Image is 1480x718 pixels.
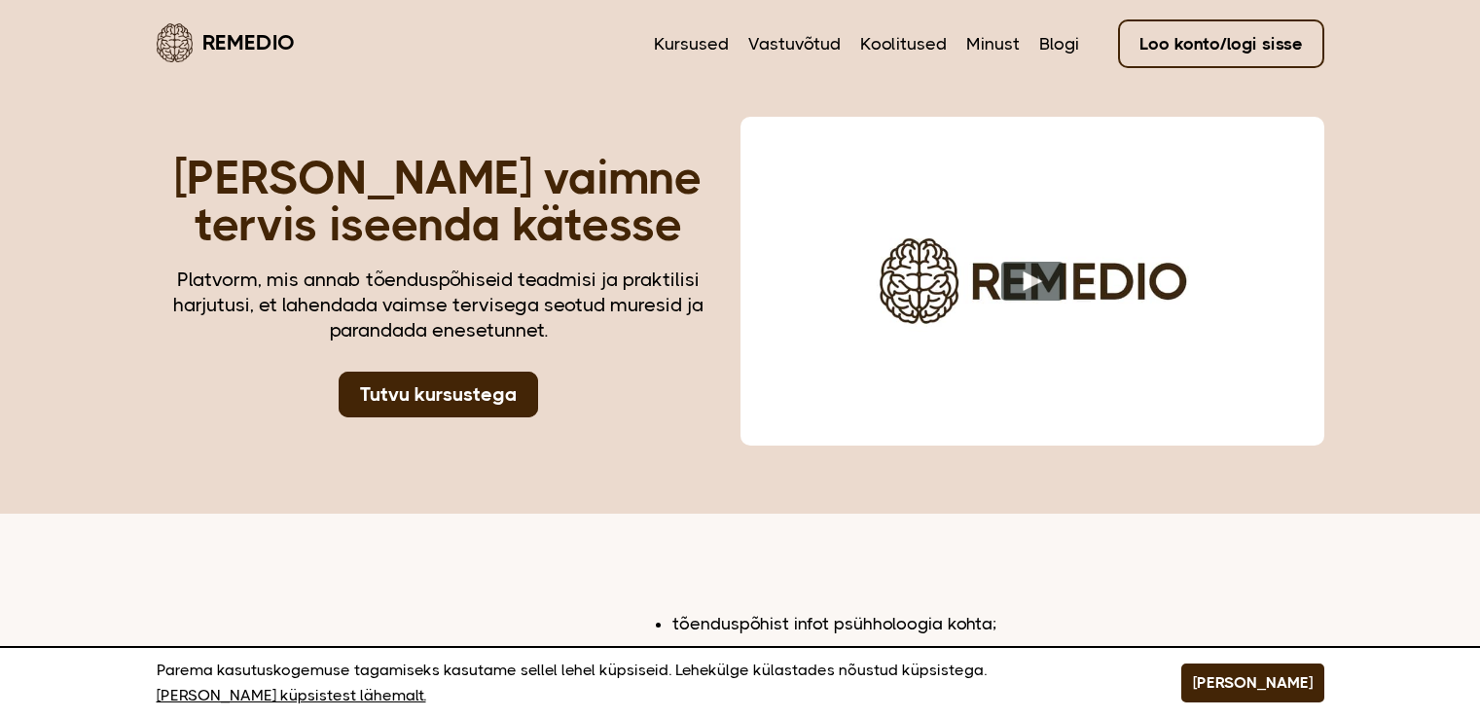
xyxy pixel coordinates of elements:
[748,31,841,56] a: Vastuvõtud
[157,19,295,65] a: Remedio
[1118,19,1324,68] a: Loo konto/logi sisse
[157,23,193,62] img: Remedio logo
[1181,664,1324,702] button: [PERSON_NAME]
[672,611,1324,636] li: tõenduspõhist infot psühholoogia kohta;
[157,268,721,343] div: Platvorm, mis annab tõenduspõhiseid teadmisi ja praktilisi harjutusi, et lahendada vaimse tervise...
[1039,31,1079,56] a: Blogi
[157,683,426,708] a: [PERSON_NAME] küpsistest lähemalt.
[1000,262,1064,301] button: Play video
[966,31,1020,56] a: Minust
[157,658,1133,708] p: Parema kasutuskogemuse tagamiseks kasutame sellel lehel küpsiseid. Lehekülge külastades nõustud k...
[339,372,538,417] a: Tutvu kursustega
[654,31,729,56] a: Kursused
[157,155,721,248] h1: [PERSON_NAME] vaimne tervis iseenda kätesse
[860,31,947,56] a: Koolitused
